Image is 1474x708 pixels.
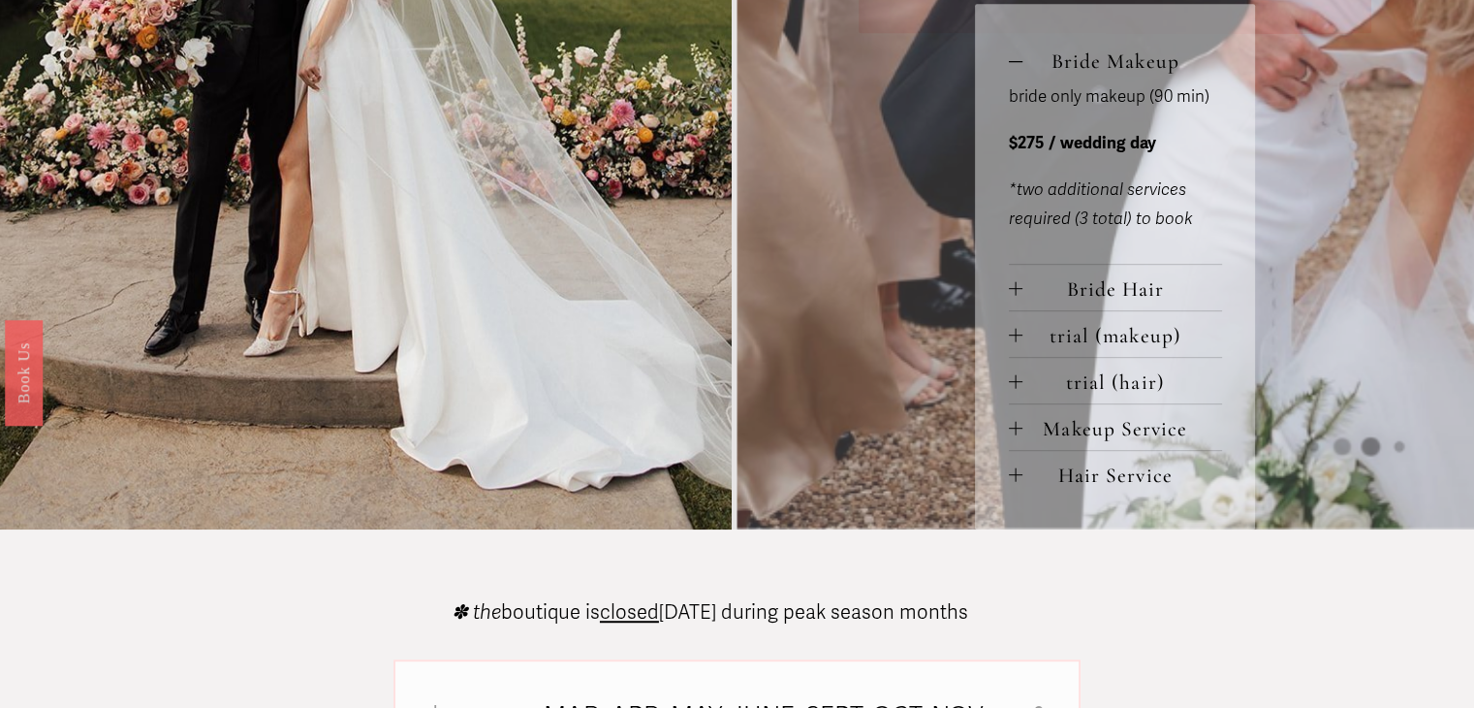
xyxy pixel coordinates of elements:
[1009,404,1222,450] button: Makeup Service
[1009,133,1156,153] strong: $275 / wedding day
[1009,311,1222,357] button: trial (makeup)
[5,320,43,426] a: Book Us
[1009,179,1193,230] em: *two additional services required (3 total) to book
[1022,48,1222,74] span: Bride Makeup
[600,600,659,625] span: closed
[1022,323,1222,348] span: trial (makeup)
[1009,82,1222,113] p: bride only makeup (90 min)
[1009,265,1222,310] button: Bride Hair
[452,603,968,623] p: boutique is [DATE] during peak season months
[1022,370,1222,395] span: trial (hair)
[1022,416,1222,441] span: Makeup Service
[452,600,501,625] em: ✽ the
[1009,82,1222,263] div: Bride Makeup
[1009,37,1222,82] button: Bride Makeup
[1009,451,1222,497] button: Hair Service
[1009,358,1222,403] button: trial (hair)
[1022,276,1222,302] span: Bride Hair
[1022,463,1222,488] span: Hair Service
